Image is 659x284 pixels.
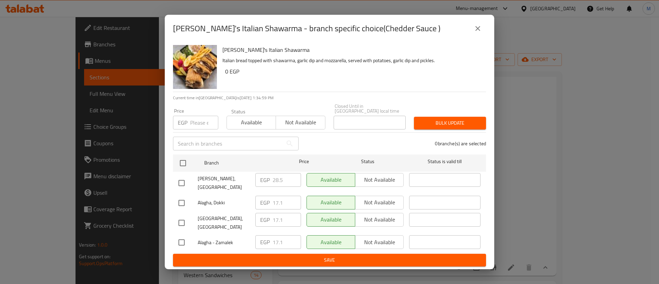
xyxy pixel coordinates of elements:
img: Maria's Italian Shawarma [173,45,217,89]
h2: [PERSON_NAME]'s Italian Shawarma - branch specific choice(Chedder Sauce ) [173,23,440,34]
span: Branch [204,159,276,167]
h6: [PERSON_NAME]'s Italian Shawarma [222,45,481,55]
span: Status [332,157,404,166]
p: Italian bread topped with shawarma, garlic dip and mozzarella, served with potatoes, garlic dip a... [222,56,481,65]
input: Please enter price [273,213,301,227]
span: Status is valid till [409,157,481,166]
input: Please enter price [273,173,301,187]
span: [GEOGRAPHIC_DATA], [GEOGRAPHIC_DATA] [198,214,250,231]
p: Current time in [GEOGRAPHIC_DATA] is [DATE] 1:34:59 PM [173,95,486,101]
h6: 0 EGP [225,67,481,76]
span: Bulk update [419,119,481,127]
p: EGP [260,238,270,246]
p: EGP [260,198,270,207]
span: Not available [279,117,322,127]
span: Available [230,117,273,127]
span: Alagha, Dokki [198,198,250,207]
input: Please enter price [190,116,218,129]
span: [PERSON_NAME], [GEOGRAPHIC_DATA] [198,174,250,192]
button: close [470,20,486,37]
p: EGP [260,216,270,224]
button: Available [227,116,276,129]
button: Bulk update [414,117,486,129]
span: Alagha - Zamalek [198,238,250,247]
p: EGP [178,118,187,127]
p: EGP [260,176,270,184]
input: Please enter price [273,235,301,249]
button: Not available [276,116,325,129]
input: Search in branches [173,137,283,150]
button: Save [173,254,486,266]
p: 0 branche(s) are selected [435,140,486,147]
span: Save [178,256,481,264]
input: Please enter price [273,196,301,209]
span: Price [281,157,327,166]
